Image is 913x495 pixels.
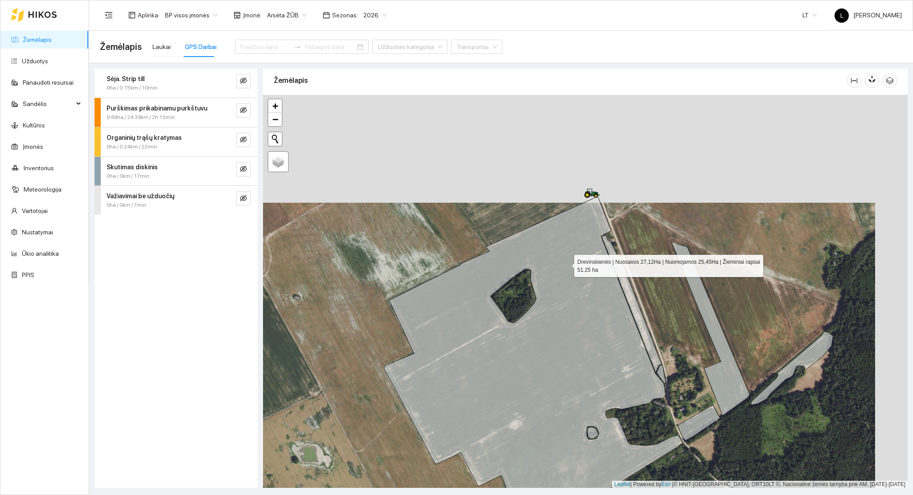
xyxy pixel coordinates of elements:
input: Pradžios data [240,42,291,52]
span: eye-invisible [240,165,247,174]
span: 0ha / 0km / 17min [107,172,149,180]
span: eye-invisible [240,106,247,115]
a: Zoom in [268,99,282,113]
span: 0ha / 0.15km / 10min [107,84,157,92]
button: eye-invisible [236,74,251,88]
button: eye-invisible [236,191,251,205]
span: Sandėlis [23,95,74,113]
span: eye-invisible [240,195,247,203]
button: eye-invisible [236,162,251,176]
div: Organinių trąšų kratymas0ha / 0.24km / 22mineye-invisible [95,127,258,156]
span: 2026 [363,8,387,22]
strong: Skutimas diskinis [107,164,158,171]
strong: Purškimas prikabinamu purkštuvu [107,105,207,112]
strong: Organinių trąšų kratymas [107,134,182,141]
span: 9.69ha / 24.39km / 2h 13min [107,113,175,122]
a: Užduotys [22,57,48,65]
button: eye-invisible [236,133,251,147]
button: column-width [847,74,861,88]
span: LT [802,8,817,22]
a: Esri [662,481,671,487]
button: eye-invisible [236,103,251,118]
span: L [840,8,843,23]
a: Layers [268,152,288,172]
span: Arsėta ŽŪB [267,8,307,22]
span: to [294,43,301,50]
a: Kultūros [23,122,45,129]
span: − [272,114,278,125]
span: | [672,481,674,487]
a: Vartotojai [22,207,48,214]
div: GPS Darbai [185,42,217,52]
strong: Važiavimai be užduočių [107,192,174,200]
span: [PERSON_NAME] [835,12,902,19]
span: swap-right [294,43,301,50]
a: Inventorius [24,164,54,172]
span: shop [234,12,241,19]
span: Sezonas : [332,10,358,20]
input: Pabaigos data [305,42,355,52]
a: Žemėlapis [23,36,52,43]
a: PPIS [22,271,34,278]
div: Važiavimai be užduočių0ha / 0km / 7mineye-invisible [95,186,258,215]
a: Įmonės [23,143,43,150]
a: Meteorologija [24,186,62,193]
div: Laukai [152,42,171,52]
span: eye-invisible [240,77,247,86]
strong: Sėja. Strip till [107,75,144,82]
div: Purškimas prikabinamu purkštuvu9.69ha / 24.39km / 2h 13mineye-invisible [95,98,258,127]
span: 0ha / 0.24km / 22min [107,143,157,151]
span: Įmonė : [243,10,262,20]
button: Initiate a new search [268,132,282,146]
span: layout [128,12,136,19]
span: calendar [323,12,330,19]
button: menu-fold [100,6,118,24]
span: 0ha / 0km / 7min [107,201,146,209]
a: Ūkio analitika [22,250,59,257]
span: eye-invisible [240,136,247,144]
div: Sėja. Strip till0ha / 0.15km / 10mineye-invisible [95,69,258,98]
a: Nustatymai [22,229,53,236]
a: Zoom out [268,113,282,126]
span: + [272,100,278,111]
a: Panaudoti resursai [23,79,74,86]
div: Žemėlapis [274,68,847,93]
span: column-width [847,77,861,84]
span: Aplinka : [138,10,160,20]
a: Leaflet [614,481,630,487]
div: | Powered by © HNIT-[GEOGRAPHIC_DATA]; ORT10LT ©, Nacionalinė žemės tarnyba prie AM, [DATE]-[DATE] [612,481,908,488]
span: menu-fold [105,11,113,19]
div: Skutimas diskinis0ha / 0km / 17mineye-invisible [95,157,258,186]
span: Žemėlapis [100,40,142,54]
span: BP visos įmonės [165,8,218,22]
